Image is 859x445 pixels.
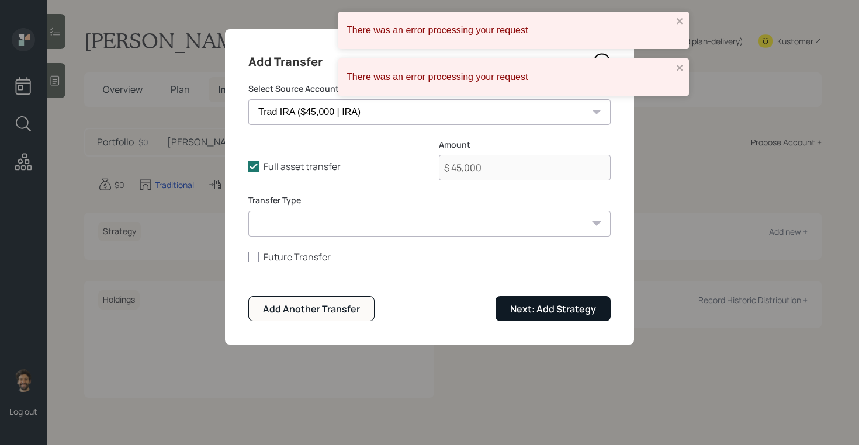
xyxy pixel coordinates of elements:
[496,296,611,321] button: Next: Add Strategy
[248,83,611,95] label: Select Source Account
[248,53,323,71] h4: Add Transfer
[439,139,611,151] label: Amount
[248,194,611,206] label: Transfer Type
[347,72,673,82] div: There was an error processing your request
[510,303,596,315] div: Next: Add Strategy
[248,251,611,263] label: Future Transfer
[676,63,684,74] button: close
[676,16,684,27] button: close
[248,296,375,321] button: Add Another Transfer
[347,25,673,36] div: There was an error processing your request
[263,303,360,315] div: Add Another Transfer
[248,160,420,173] label: Full asset transfer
